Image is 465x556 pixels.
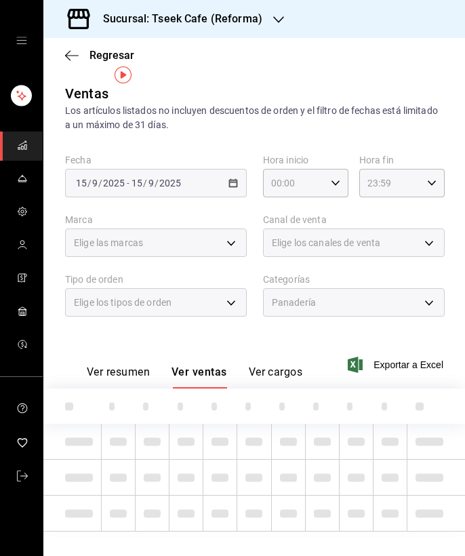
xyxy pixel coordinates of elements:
[249,365,303,389] button: Ver cargos
[263,275,445,284] label: Categorías
[272,296,316,309] span: Panadería
[74,296,171,309] span: Elige los tipos de orden
[92,11,262,27] h3: Sucursal: Tseek Cafe (Reforma)
[350,357,443,373] button: Exportar a Excel
[263,155,348,165] label: Hora inicio
[87,178,92,188] span: /
[89,49,134,62] span: Regresar
[65,49,134,62] button: Regresar
[171,365,227,389] button: Ver ventas
[127,178,129,188] span: -
[102,178,125,188] input: ----
[74,236,143,250] span: Elige las marcas
[65,155,247,165] label: Fecha
[65,215,247,224] label: Marca
[75,178,87,188] input: --
[263,215,445,224] label: Canal de venta
[65,104,443,132] div: Los artículos listados no incluyen descuentos de orden y el filtro de fechas está limitado a un m...
[87,365,302,389] div: navigation tabs
[87,365,150,389] button: Ver resumen
[359,155,445,165] label: Hora fin
[131,178,143,188] input: --
[159,178,182,188] input: ----
[98,178,102,188] span: /
[16,35,27,46] button: open drawer
[115,66,132,83] img: Tooltip marker
[148,178,155,188] input: --
[65,83,108,104] div: Ventas
[155,178,159,188] span: /
[272,236,380,250] span: Elige los canales de venta
[143,178,147,188] span: /
[65,275,247,284] label: Tipo de orden
[92,178,98,188] input: --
